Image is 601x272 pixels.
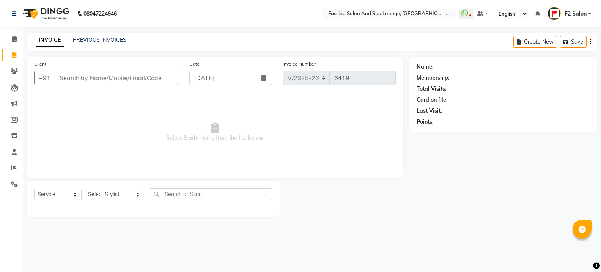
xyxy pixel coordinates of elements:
[569,242,593,264] iframe: chat widget
[73,36,126,43] a: PREVIOUS INVOICES
[417,96,448,104] div: Card on file:
[189,61,200,68] label: Date
[560,36,587,48] button: Save
[417,74,450,82] div: Membership:
[19,3,71,24] img: logo
[417,107,442,115] div: Last Visit:
[417,63,434,71] div: Name:
[417,118,434,126] div: Points:
[55,71,178,85] input: Search by Name/Mobile/Email/Code
[34,94,396,170] span: Select & add items from the list below
[283,61,316,68] label: Invoice Number
[150,188,272,200] input: Search or Scan
[34,61,46,68] label: Client
[36,33,64,47] a: INVOICE
[565,10,587,18] span: F2 Salon
[34,71,55,85] button: +91
[513,36,557,48] button: Create New
[548,7,561,20] img: F2 Salon
[417,85,447,93] div: Total Visits:
[83,3,117,24] b: 08047224946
